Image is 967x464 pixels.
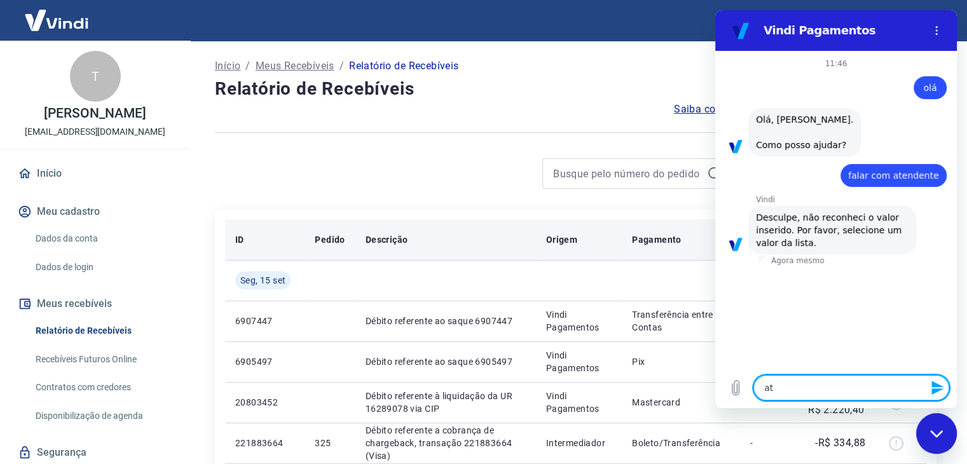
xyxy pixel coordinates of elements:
span: Seg, 15 set [240,274,285,287]
p: Descrição [366,233,408,246]
a: Recebíveis Futuros Online [31,346,175,372]
p: 6907447 [235,315,294,327]
button: Sair [906,9,952,32]
p: Boleto/Transferência [632,437,730,449]
p: 6905497 [235,355,294,368]
p: / [245,58,250,74]
a: Contratos com credores [31,374,175,400]
h4: Relatório de Recebíveis [215,76,936,102]
a: Início [15,160,175,188]
p: Débito referente a cobrança de chargeback, transação 221883664 (Visa) [366,424,526,462]
p: Vindi Pagamentos [546,349,612,374]
a: Saiba como funciona a programação dos recebimentos [674,102,936,117]
p: Vindi Pagamentos [546,390,612,415]
a: Dados da conta [31,226,175,252]
p: Origem [546,233,577,246]
a: Dados de login [31,254,175,280]
iframe: Janela de mensagens [715,10,957,408]
input: Busque pelo número do pedido [553,164,702,183]
p: -R$ 334,88 [815,435,865,451]
a: Início [215,58,240,74]
p: Intermediador [546,437,612,449]
p: Mastercard [632,396,730,409]
p: Transferência entre Contas [632,308,730,334]
p: Pedido [315,233,345,246]
a: Relatório de Recebíveis [31,318,175,344]
p: Débito referente à liquidação da UR 16289078 via CIP [366,390,526,415]
p: Débito referente ao saque 6905497 [366,355,526,368]
p: Vindi Pagamentos [546,308,612,334]
p: ID [235,233,244,246]
p: Débito referente ao saque 6907447 [366,315,526,327]
p: Pix [632,355,730,368]
p: Pagamento [632,233,682,246]
iframe: Botão para abrir a janela de mensagens, conversa em andamento [916,413,957,454]
p: [PERSON_NAME] [44,107,146,120]
a: Meus Recebíveis [256,58,334,74]
p: [EMAIL_ADDRESS][DOMAIN_NAME] [25,125,165,139]
p: 221883664 [235,437,294,449]
p: 325 [315,437,345,449]
img: Vindi [15,1,98,39]
p: 20803452 [235,396,294,409]
a: Disponibilização de agenda [31,403,175,429]
div: T [70,51,121,102]
p: - [750,437,788,449]
button: Meus recebíveis [15,290,175,318]
p: Relatório de Recebíveis [349,58,458,74]
button: Meu cadastro [15,198,175,226]
p: / [339,58,344,74]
